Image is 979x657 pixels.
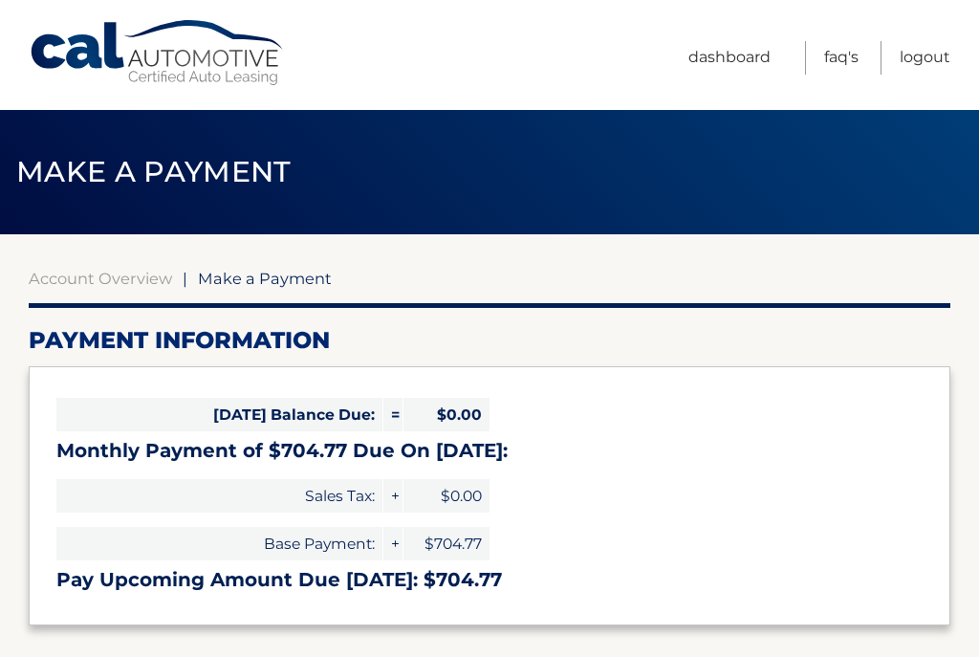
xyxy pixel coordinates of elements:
[56,439,923,463] h3: Monthly Payment of $704.77 Due On [DATE]:
[29,19,287,87] a: Cal Automotive
[56,398,382,431] span: [DATE] Balance Due:
[824,41,859,75] a: FAQ's
[29,326,950,355] h2: Payment Information
[900,41,950,75] a: Logout
[383,479,402,513] span: +
[16,154,291,189] span: Make a Payment
[403,527,489,560] span: $704.77
[29,269,172,288] a: Account Overview
[56,527,382,560] span: Base Payment:
[198,269,332,288] span: Make a Payment
[383,398,402,431] span: =
[403,398,489,431] span: $0.00
[183,269,187,288] span: |
[688,41,771,75] a: Dashboard
[403,479,489,513] span: $0.00
[56,568,923,592] h3: Pay Upcoming Amount Due [DATE]: $704.77
[383,527,402,560] span: +
[56,479,382,513] span: Sales Tax:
